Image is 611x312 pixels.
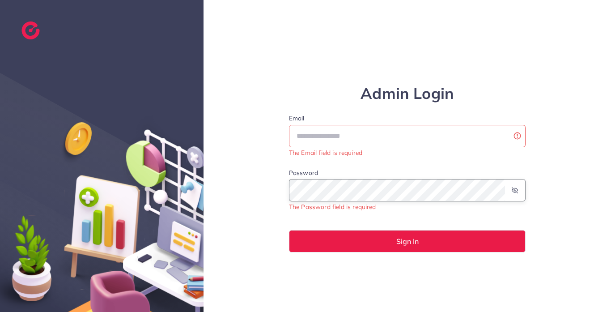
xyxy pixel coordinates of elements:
[396,238,419,245] span: Sign In
[289,149,362,156] small: The Email field is required
[289,85,526,103] h1: Admin Login
[289,203,376,210] small: The Password field is required
[289,168,318,177] label: Password
[289,114,526,123] label: Email
[289,230,526,252] button: Sign In
[21,21,40,39] img: logo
